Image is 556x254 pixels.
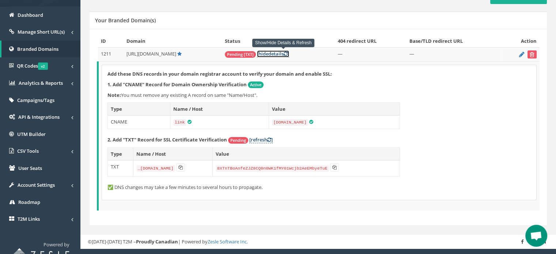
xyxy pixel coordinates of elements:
th: Domain [124,35,222,48]
td: — [406,48,502,62]
a: Default [177,50,182,57]
span: T2M Links [18,216,40,222]
div: ©[DATE]-[DATE] T2M – | Powered by [88,238,549,245]
div: Show/Hide Details & Refresh [252,39,315,47]
p: You must remove any existing A record on same "Name/Host". [107,92,531,99]
span: CSV Tools [17,148,39,154]
th: Type [108,102,170,115]
strong: 1. Add "CNAME" Record for Domain Ownership Verification [107,81,247,88]
th: Name / Host [170,102,269,115]
code: link [173,119,186,126]
code: [DOMAIN_NAME] [272,119,308,126]
span: Analytics & Reports [19,80,63,86]
code: 8XTnTBoAnfeZJZ8CQ0n0WK1fMY01Wcjb2AeEMbyeTuE [216,165,329,172]
td: CNAME [108,115,170,129]
a: [refresh] [249,136,273,143]
span: Campaigns/Tags [17,97,54,103]
h5: Your Branded Domain(s) [95,18,156,23]
th: 404 redirect URL [335,35,406,48]
th: Status [222,35,335,48]
code: _[DOMAIN_NAME] [136,165,175,172]
span: Roadmap [18,199,40,205]
span: API & Integrations [18,114,60,120]
strong: Add these DNS records in your domain registrar account to verify your domain and enable SSL: [107,71,332,77]
th: Value [212,147,400,160]
strong: Proudly Canadian [136,238,178,245]
th: ID [98,35,124,48]
span: Pending [TXT] [225,51,256,58]
span: Pending [228,137,248,144]
span: Manage Short URL(s) [18,29,65,35]
span: Account Settings [18,182,55,188]
span: hide [258,50,268,57]
th: Name / Host [133,147,212,160]
span: Active [248,81,264,88]
th: Base/TLD redirect URL [406,35,502,48]
span: v2 [38,62,48,70]
a: Zesle Software Inc. [208,238,248,245]
span: Branded Domains [17,46,58,52]
span: Powered by [44,241,69,248]
th: Type [108,147,133,160]
th: Value [269,102,400,115]
p: ✅ DNS changes may take a few minutes to several hours to propagate. [107,184,531,191]
td: — [335,48,406,62]
span: UTM Builder [17,131,46,137]
td: TXT [108,160,133,177]
strong: 2. Add "TXT" Record for SSL Certificate Verification [107,136,227,143]
span: User Seats [18,165,42,171]
b: Note: [107,92,121,98]
a: [hidedetails] [257,50,289,57]
span: [URL][DOMAIN_NAME] [126,50,176,57]
span: Dashboard [18,12,43,18]
th: Action [502,35,540,48]
div: Open chat [525,225,547,247]
td: 1211 [98,48,124,62]
span: QR Codes [17,62,48,69]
